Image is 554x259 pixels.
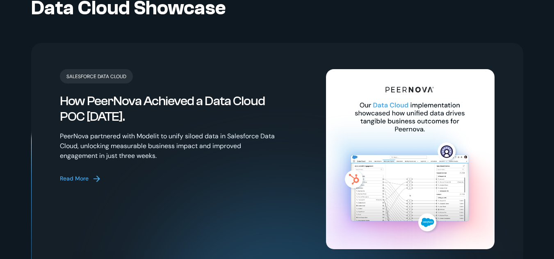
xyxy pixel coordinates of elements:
a: Read More [60,174,102,184]
div: Read More [60,174,89,183]
p: How PeerNova Achieved a Data Cloud POC [DATE]. [60,93,277,125]
p: Salesforce Data Cloud [60,69,133,83]
p: PeerNova partnered with Modelit to unify siloed data in Salesforce Data Cloud, unlocking measurab... [60,131,277,161]
img: arrow forward [92,174,102,184]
